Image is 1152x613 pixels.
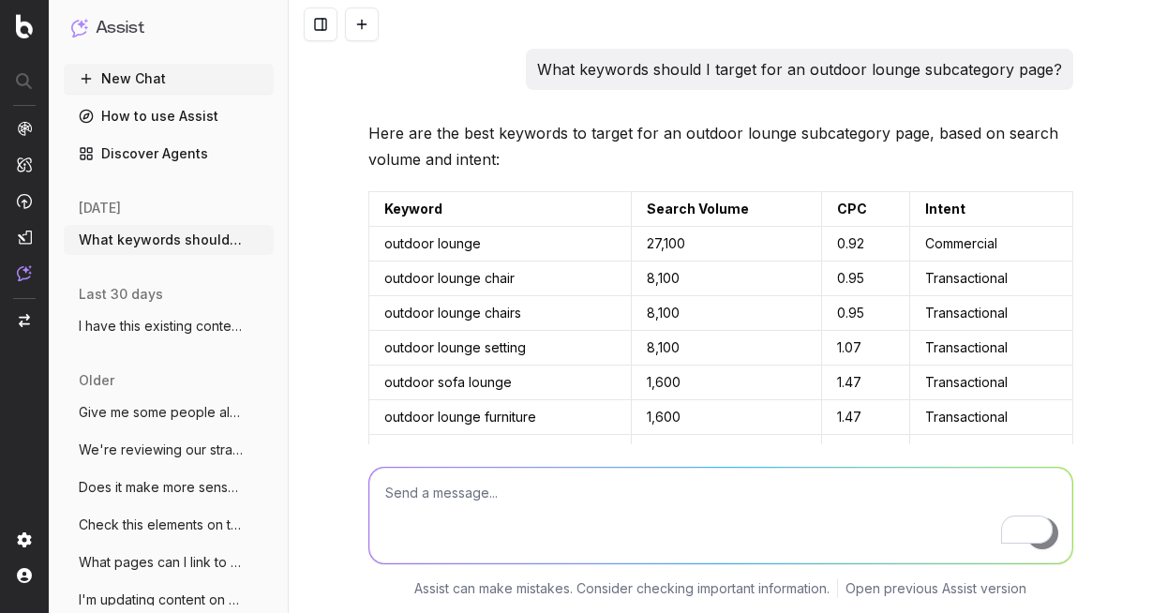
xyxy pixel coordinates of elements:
td: 1.47 [822,366,909,400]
button: Give me some people also asked questions [64,397,274,427]
td: 1.07 [822,331,909,366]
a: Open previous Assist version [845,579,1026,598]
td: 0.95 [822,296,909,331]
img: Studio [17,230,32,245]
td: Transactional [909,262,1072,296]
img: Activation [17,193,32,209]
h1: Assist [96,15,144,41]
span: Does it make more sense for the category [79,478,244,497]
a: How to use Assist [64,101,274,131]
p: Here are the best keywords to target for an outdoor lounge subcategory page, based on search volu... [368,120,1073,172]
td: Transactional [909,400,1072,435]
button: Assist [71,15,266,41]
button: New Chat [64,64,274,94]
td: outdoor lounge chairs [368,296,631,331]
td: outdoor sofa lounge [368,366,631,400]
p: What keywords should I target for an outdoor lounge subcategory page? [537,56,1062,82]
span: We're reviewing our strategy for Buying [79,441,244,459]
td: outdoor lounge chair [368,262,631,296]
td: 0.95 [822,262,909,296]
td: Search Volume [631,192,822,227]
td: 1.15 [822,435,909,470]
button: We're reviewing our strategy for Buying [64,435,274,465]
span: I'm updating content on a Kids Beds page [79,591,244,609]
span: last 30 days [79,285,163,304]
span: Give me some people also asked questions [79,403,244,422]
button: What keywords should I target for an out [64,225,274,255]
img: Botify logo [16,14,33,38]
td: 8,100 [631,262,822,296]
span: What pages can I link to from: [URL] [79,553,244,572]
td: Intent [909,192,1072,227]
iframe: Intercom live chat [1088,549,1133,594]
button: Does it make more sense for the category [64,472,274,502]
td: 4,400 [631,435,822,470]
td: 0.92 [822,227,909,262]
td: 8,100 [631,296,822,331]
td: CPC [822,192,909,227]
td: Keyword [368,192,631,227]
button: What pages can I link to from: [URL] [64,547,274,577]
img: Switch project [19,314,30,327]
button: Check this elements on this page for SEO [64,510,274,540]
td: Transactional [909,435,1072,470]
td: outdoor lounge furniture [368,400,631,435]
span: older [79,371,114,390]
td: Transactional [909,366,1072,400]
button: I have this existing content for a Samsu [64,311,274,341]
span: What keywords should I target for an out [79,231,244,249]
a: Discover Agents [64,139,274,169]
td: 1,600 [631,400,822,435]
img: Intelligence [17,157,32,172]
td: 1,600 [631,366,822,400]
img: Analytics [17,121,32,136]
span: [DATE] [79,199,121,217]
textarea: To enrich screen reader interactions, please activate Accessibility in Grammarly extension settings [369,468,1072,563]
p: Assist can make mistakes. Consider checking important information. [414,579,830,598]
td: outdoor lounge [368,227,631,262]
img: My account [17,568,32,583]
td: 27,100 [631,227,822,262]
td: Transactional [909,296,1072,331]
img: Assist [71,19,88,37]
img: Setting [17,532,32,547]
td: 1.47 [822,400,909,435]
td: Commercial [909,227,1072,262]
span: I have this existing content for a Samsu [79,317,244,336]
td: outdoor lounge setting [368,331,631,366]
td: Transactional [909,331,1072,366]
img: Assist [17,265,32,281]
td: outdoor lounge sets [368,435,631,470]
span: Check this elements on this page for SEO [79,516,244,534]
td: 8,100 [631,331,822,366]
